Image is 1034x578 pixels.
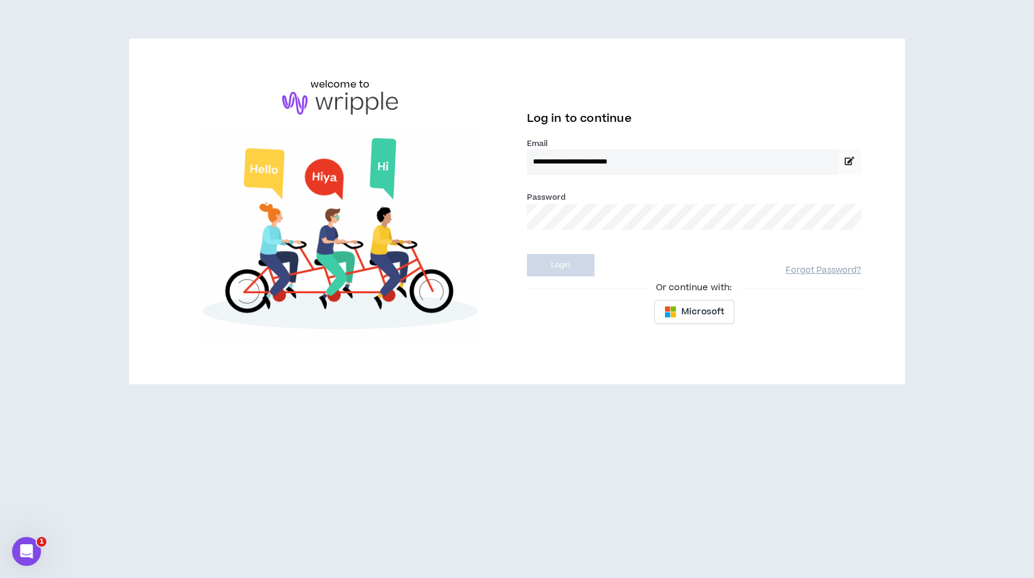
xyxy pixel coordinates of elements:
[172,127,507,346] img: Welcome to Wripple
[527,111,632,126] span: Log in to continue
[12,537,41,566] iframe: Intercom live chat
[527,254,594,276] button: Login
[648,281,740,294] span: Or continue with:
[654,300,734,324] button: Microsoft
[681,305,724,319] span: Microsoft
[37,537,46,547] span: 1
[282,92,398,115] img: logo-brand.png
[527,192,566,203] label: Password
[527,138,862,149] label: Email
[311,77,370,92] h6: welcome to
[786,265,861,276] a: Forgot Password?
